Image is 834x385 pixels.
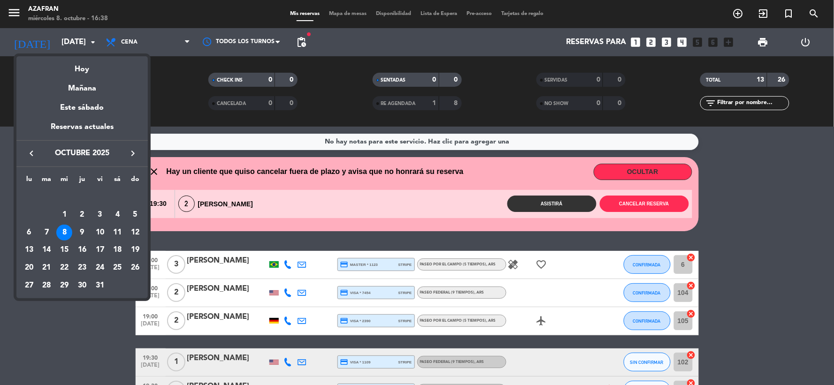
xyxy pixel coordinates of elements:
[74,242,90,258] div: 16
[56,207,72,223] div: 1
[39,278,55,294] div: 28
[55,224,73,242] td: 8 de octubre de 2025
[20,259,38,277] td: 20 de octubre de 2025
[55,206,73,224] td: 1 de octubre de 2025
[38,277,56,294] td: 28 de octubre de 2025
[20,174,38,189] th: lunes
[73,206,91,224] td: 2 de octubre de 2025
[16,56,148,75] div: Hoy
[39,242,55,258] div: 14
[109,242,125,258] div: 18
[91,241,109,259] td: 17 de octubre de 2025
[127,260,143,276] div: 26
[73,224,91,242] td: 9 de octubre de 2025
[126,241,144,259] td: 19 de octubre de 2025
[109,206,127,224] td: 4 de octubre de 2025
[91,206,109,224] td: 3 de octubre de 2025
[127,207,143,223] div: 5
[74,207,90,223] div: 2
[109,174,127,189] th: sábado
[126,259,144,277] td: 26 de octubre de 2025
[56,260,72,276] div: 22
[73,277,91,294] td: 30 de octubre de 2025
[55,259,73,277] td: 22 de octubre de 2025
[21,278,37,294] div: 27
[21,260,37,276] div: 20
[16,95,148,121] div: Este sábado
[124,147,141,159] button: keyboard_arrow_right
[38,241,56,259] td: 14 de octubre de 2025
[23,147,40,159] button: keyboard_arrow_left
[91,174,109,189] th: viernes
[26,148,37,159] i: keyboard_arrow_left
[20,224,38,242] td: 6 de octubre de 2025
[127,225,143,241] div: 12
[91,277,109,294] td: 31 de octubre de 2025
[109,224,127,242] td: 11 de octubre de 2025
[39,260,55,276] div: 21
[126,174,144,189] th: domingo
[56,278,72,294] div: 29
[109,207,125,223] div: 4
[74,260,90,276] div: 23
[109,260,125,276] div: 25
[55,241,73,259] td: 15 de octubre de 2025
[55,174,73,189] th: miércoles
[91,259,109,277] td: 24 de octubre de 2025
[73,241,91,259] td: 16 de octubre de 2025
[38,174,56,189] th: martes
[127,242,143,258] div: 19
[16,121,148,140] div: Reservas actuales
[127,148,138,159] i: keyboard_arrow_right
[55,277,73,294] td: 29 de octubre de 2025
[109,241,127,259] td: 18 de octubre de 2025
[73,174,91,189] th: jueves
[109,259,127,277] td: 25 de octubre de 2025
[91,224,109,242] td: 10 de octubre de 2025
[20,188,144,206] td: OCT.
[92,225,108,241] div: 10
[126,224,144,242] td: 12 de octubre de 2025
[92,242,108,258] div: 17
[126,206,144,224] td: 5 de octubre de 2025
[92,278,108,294] div: 31
[16,75,148,95] div: Mañana
[20,277,38,294] td: 27 de octubre de 2025
[74,225,90,241] div: 9
[21,225,37,241] div: 6
[38,224,56,242] td: 7 de octubre de 2025
[38,259,56,277] td: 21 de octubre de 2025
[21,242,37,258] div: 13
[109,225,125,241] div: 11
[92,260,108,276] div: 24
[73,259,91,277] td: 23 de octubre de 2025
[56,225,72,241] div: 8
[20,241,38,259] td: 13 de octubre de 2025
[40,147,124,159] span: octubre 2025
[74,278,90,294] div: 30
[39,225,55,241] div: 7
[56,242,72,258] div: 15
[92,207,108,223] div: 3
